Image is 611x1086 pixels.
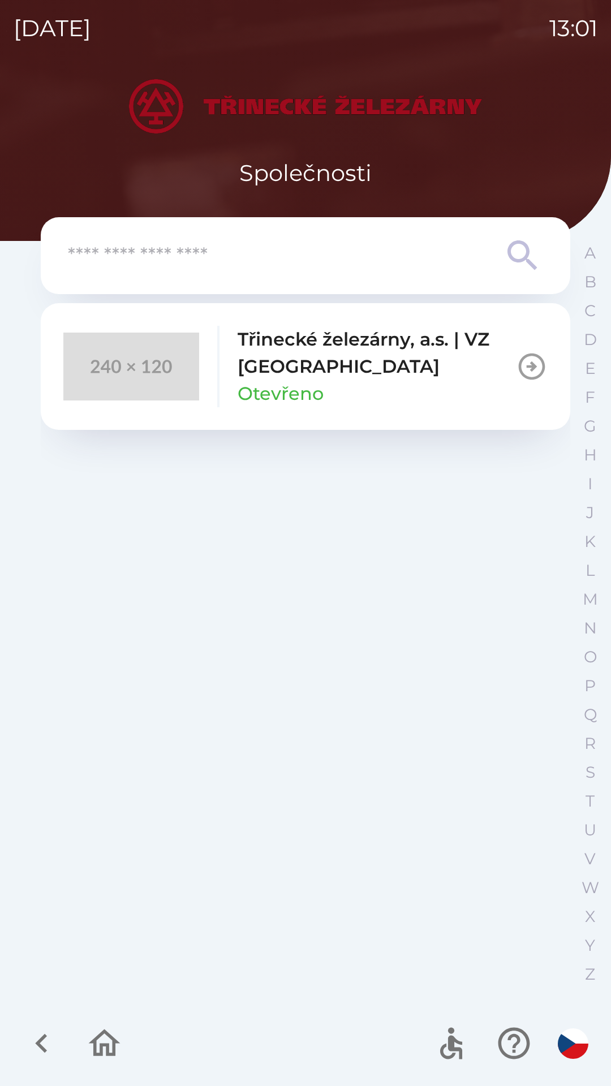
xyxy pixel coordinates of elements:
[558,1028,588,1059] img: cs flag
[576,268,604,296] button: B
[576,873,604,902] button: W
[584,647,597,667] p: O
[584,618,597,638] p: N
[576,412,604,441] button: G
[576,700,604,729] button: Q
[585,907,595,926] p: X
[576,816,604,844] button: U
[576,527,604,556] button: K
[576,383,604,412] button: F
[238,380,324,407] p: Otevřeno
[576,787,604,816] button: T
[576,441,604,469] button: H
[583,589,598,609] p: M
[576,671,604,700] button: P
[41,303,570,430] button: Třinecké železárny, a.s. | VZ [GEOGRAPHIC_DATA]Otevřeno
[576,729,604,758] button: R
[576,758,604,787] button: S
[14,11,91,45] p: [DATE]
[584,416,596,436] p: G
[576,498,604,527] button: J
[582,878,599,898] p: W
[584,301,596,321] p: C
[586,791,595,811] p: T
[239,156,372,190] p: Společnosti
[584,734,596,753] p: R
[576,844,604,873] button: V
[576,643,604,671] button: O
[584,849,596,869] p: V
[576,239,604,268] button: A
[584,330,597,350] p: D
[576,902,604,931] button: X
[584,532,596,551] p: K
[576,585,604,614] button: M
[585,936,595,955] p: Y
[584,445,597,465] p: H
[576,296,604,325] button: C
[585,387,595,407] p: F
[586,762,595,782] p: S
[576,614,604,643] button: N
[584,272,596,292] p: B
[576,325,604,354] button: D
[584,243,596,263] p: A
[576,354,604,383] button: E
[238,326,516,380] p: Třinecké železárny, a.s. | VZ [GEOGRAPHIC_DATA]
[584,820,596,840] p: U
[549,11,597,45] p: 13:01
[576,469,604,498] button: I
[585,359,596,378] p: E
[585,964,595,984] p: Z
[63,333,199,400] img: 240x120
[586,561,595,580] p: L
[586,503,594,523] p: J
[576,556,604,585] button: L
[584,676,596,696] p: P
[576,960,604,989] button: Z
[41,79,570,133] img: Logo
[584,705,597,725] p: Q
[588,474,592,494] p: I
[576,931,604,960] button: Y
